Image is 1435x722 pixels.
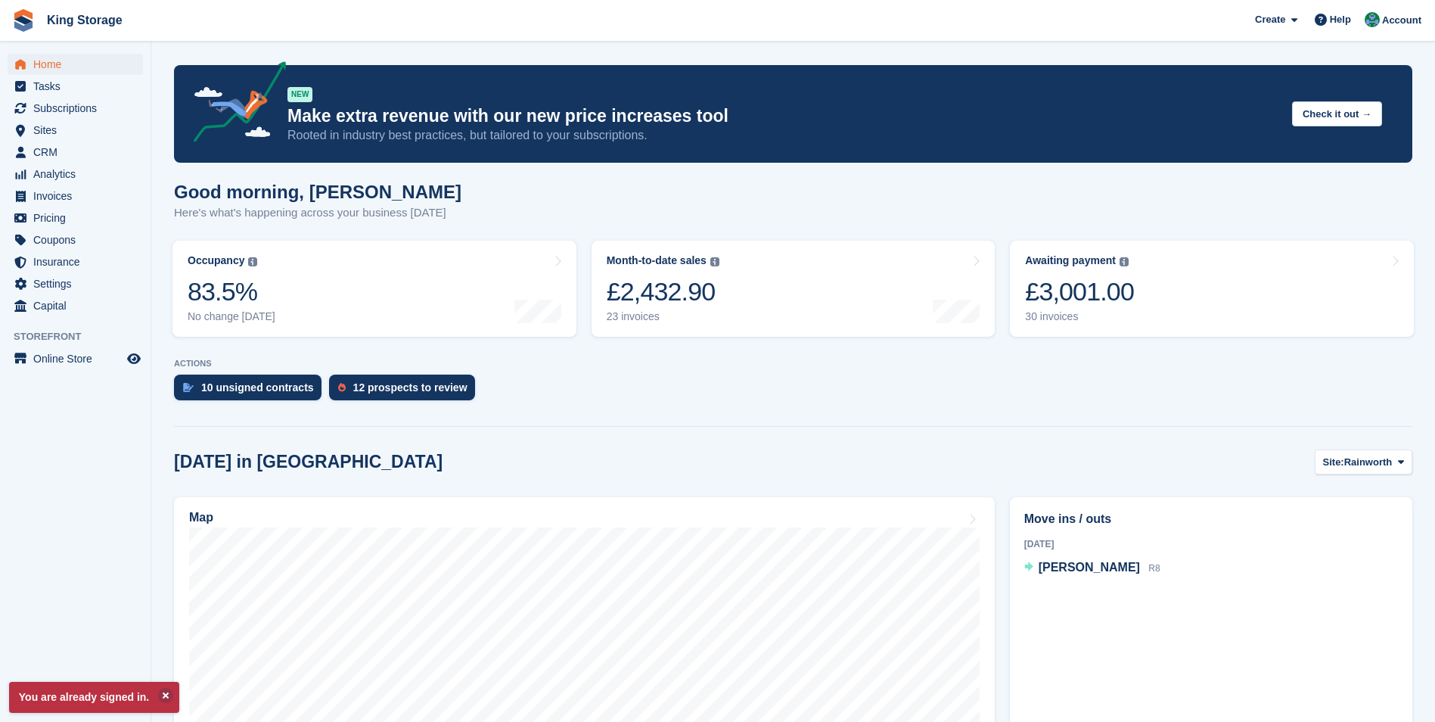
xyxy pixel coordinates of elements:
[33,295,124,316] span: Capital
[8,120,143,141] a: menu
[8,98,143,119] a: menu
[8,185,143,207] a: menu
[8,348,143,369] a: menu
[33,98,124,119] span: Subscriptions
[8,76,143,97] a: menu
[188,310,275,323] div: No change [DATE]
[174,359,1412,369] p: ACTIONS
[1025,254,1116,267] div: Awaiting payment
[1010,241,1414,337] a: Awaiting payment £3,001.00 30 invoices
[181,61,287,148] img: price-adjustments-announcement-icon-8257ccfd72463d97f412b2fc003d46551f7dbcb40ab6d574587a9cd5c0d94...
[33,273,124,294] span: Settings
[1344,455,1393,470] span: Rainworth
[33,120,124,141] span: Sites
[33,229,124,251] span: Coupons
[8,163,143,185] a: menu
[14,329,151,344] span: Storefront
[41,8,129,33] a: King Storage
[1365,12,1380,27] img: John King
[33,54,124,75] span: Home
[33,76,124,97] span: Tasks
[353,381,467,394] div: 12 prospects to review
[174,204,461,222] p: Here's what's happening across your business [DATE]
[1148,563,1160,574] span: R8
[592,241,995,337] a: Month-to-date sales £2,432.90 23 invoices
[1315,450,1412,475] button: Site: Rainworth
[189,511,213,524] h2: Map
[1323,455,1344,470] span: Site:
[329,375,483,408] a: 12 prospects to review
[1024,559,1160,578] a: [PERSON_NAME] R8
[33,142,124,163] span: CRM
[8,207,143,229] a: menu
[1382,13,1421,28] span: Account
[183,383,194,392] img: contract_signature_icon-13c848040528278c33f63329250d36e43548de30e8caae1d1a13099fd9432cc5.svg
[12,9,35,32] img: stora-icon-8386f47178a22dfd0bd8f6a31ec36ba5ce8667c1dd55bd0f319d3a0aa187defe.svg
[174,452,443,472] h2: [DATE] in [GEOGRAPHIC_DATA]
[1024,510,1398,528] h2: Move ins / outs
[33,163,124,185] span: Analytics
[8,142,143,163] a: menu
[248,257,257,266] img: icon-info-grey-7440780725fd019a000dd9b08b2336e03edf1995a4989e88bcd33f0948082b44.svg
[188,276,275,307] div: 83.5%
[8,295,143,316] a: menu
[287,87,312,102] div: NEW
[174,182,461,202] h1: Good morning, [PERSON_NAME]
[1255,12,1285,27] span: Create
[33,251,124,272] span: Insurance
[1330,12,1351,27] span: Help
[9,682,179,713] p: You are already signed in.
[174,375,329,408] a: 10 unsigned contracts
[338,383,346,392] img: prospect-51fa495bee0391a8d652442698ab0144808aea92771e9ea1ae160a38d050c398.svg
[287,127,1280,144] p: Rooted in industry best practices, but tailored to your subscriptions.
[1039,561,1140,574] span: [PERSON_NAME]
[8,54,143,75] a: menu
[188,254,244,267] div: Occupancy
[33,207,124,229] span: Pricing
[607,310,719,323] div: 23 invoices
[1024,537,1398,551] div: [DATE]
[1120,257,1129,266] img: icon-info-grey-7440780725fd019a000dd9b08b2336e03edf1995a4989e88bcd33f0948082b44.svg
[33,348,124,369] span: Online Store
[33,185,124,207] span: Invoices
[1292,101,1382,126] button: Check it out →
[125,350,143,368] a: Preview store
[8,251,143,272] a: menu
[287,105,1280,127] p: Make extra revenue with our new price increases tool
[201,381,314,394] div: 10 unsigned contracts
[607,276,719,307] div: £2,432.90
[710,257,719,266] img: icon-info-grey-7440780725fd019a000dd9b08b2336e03edf1995a4989e88bcd33f0948082b44.svg
[8,229,143,251] a: menu
[172,241,576,337] a: Occupancy 83.5% No change [DATE]
[8,273,143,294] a: menu
[1025,276,1134,307] div: £3,001.00
[1025,310,1134,323] div: 30 invoices
[607,254,707,267] div: Month-to-date sales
